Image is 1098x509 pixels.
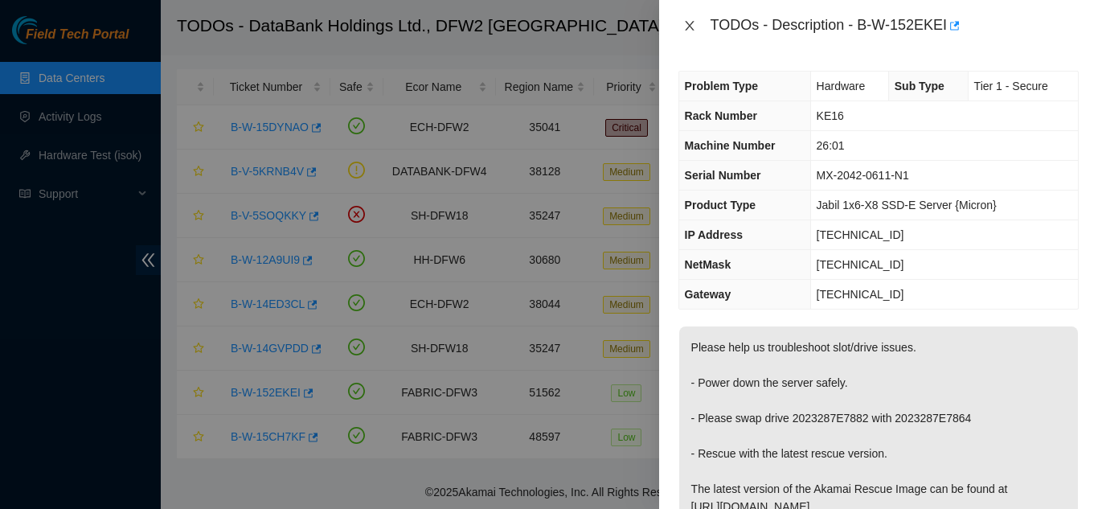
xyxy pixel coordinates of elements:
[678,18,701,34] button: Close
[817,80,866,92] span: Hardware
[817,169,909,182] span: MX-2042-0611-N1
[817,258,904,271] span: [TECHNICAL_ID]
[974,80,1048,92] span: Tier 1 - Secure
[817,199,997,211] span: Jabil 1x6-X8 SSD-E Server {Micron}
[685,80,759,92] span: Problem Type
[685,139,776,152] span: Machine Number
[685,169,761,182] span: Serial Number
[817,109,844,122] span: KE16
[685,109,757,122] span: Rack Number
[895,80,944,92] span: Sub Type
[817,228,904,241] span: [TECHNICAL_ID]
[685,199,756,211] span: Product Type
[683,19,696,32] span: close
[685,288,731,301] span: Gateway
[817,139,845,152] span: 26:01
[685,258,731,271] span: NetMask
[685,228,743,241] span: IP Address
[817,288,904,301] span: [TECHNICAL_ID]
[711,13,1079,39] div: TODOs - Description - B-W-152EKEI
